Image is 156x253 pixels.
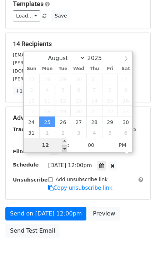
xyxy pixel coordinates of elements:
[48,162,92,169] span: [DATE] 12:00pm
[118,106,134,116] span: August 23, 2025
[24,106,40,116] span: August 17, 2025
[39,95,55,106] span: August 11, 2025
[118,95,134,106] span: August 16, 2025
[102,127,118,138] span: September 5, 2025
[55,106,71,116] span: August 19, 2025
[118,127,134,138] span: September 6, 2025
[86,116,102,127] span: August 28, 2025
[5,224,60,238] a: Send Test Email
[120,219,156,253] iframe: Chat Widget
[13,162,39,168] strong: Schedule
[86,74,102,84] span: July 31, 2025
[102,84,118,95] span: August 8, 2025
[55,74,71,84] span: July 29, 2025
[56,176,108,183] label: Add unsubscribe link
[86,106,102,116] span: August 21, 2025
[118,84,134,95] span: August 9, 2025
[102,106,118,116] span: August 22, 2025
[13,60,130,74] small: [PERSON_NAME][EMAIL_ADDRESS][PERSON_NAME][DOMAIN_NAME]
[24,127,40,138] span: August 31, 2025
[55,95,71,106] span: August 12, 2025
[86,84,102,95] span: August 7, 2025
[13,86,43,95] a: +11 more
[55,116,71,127] span: August 26, 2025
[24,116,40,127] span: August 24, 2025
[39,74,55,84] span: July 28, 2025
[71,84,86,95] span: August 6, 2025
[13,40,143,48] h5: 14 Recipients
[55,84,71,95] span: August 5, 2025
[24,95,40,106] span: August 10, 2025
[71,95,86,106] span: August 13, 2025
[118,116,134,127] span: August 30, 2025
[113,138,132,152] span: Click to toggle
[102,95,118,106] span: August 15, 2025
[5,207,86,220] a: Send on [DATE] 12:00pm
[24,84,40,95] span: August 3, 2025
[13,52,92,58] small: [EMAIL_ADDRESS][DOMAIN_NAME]
[102,116,118,127] span: August 29, 2025
[71,106,86,116] span: August 20, 2025
[24,74,40,84] span: July 27, 2025
[71,127,86,138] span: September 3, 2025
[39,66,55,71] span: Mon
[86,95,102,106] span: August 14, 2025
[102,74,118,84] span: August 1, 2025
[88,207,120,220] a: Preview
[55,127,71,138] span: September 2, 2025
[69,138,113,152] input: Minute
[39,84,55,95] span: August 4, 2025
[51,10,70,21] button: Save
[13,114,143,122] h5: Advanced
[13,177,48,183] strong: Unsubscribe
[71,116,86,127] span: August 27, 2025
[85,55,111,61] input: Year
[86,66,102,71] span: Thu
[67,138,69,152] span: :
[39,106,55,116] span: August 18, 2025
[13,149,31,154] strong: Filters
[86,127,102,138] span: September 4, 2025
[71,74,86,84] span: July 30, 2025
[118,74,134,84] span: August 2, 2025
[13,76,130,81] small: [PERSON_NAME][EMAIL_ADDRESS][DOMAIN_NAME]
[102,66,118,71] span: Fri
[13,126,37,132] strong: Tracking
[48,185,112,191] a: Copy unsubscribe link
[24,138,67,152] input: Hour
[55,66,71,71] span: Tue
[39,116,55,127] span: August 25, 2025
[118,66,134,71] span: Sat
[24,66,40,71] span: Sun
[71,66,86,71] span: Wed
[39,127,55,138] span: September 1, 2025
[13,10,40,21] a: Load...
